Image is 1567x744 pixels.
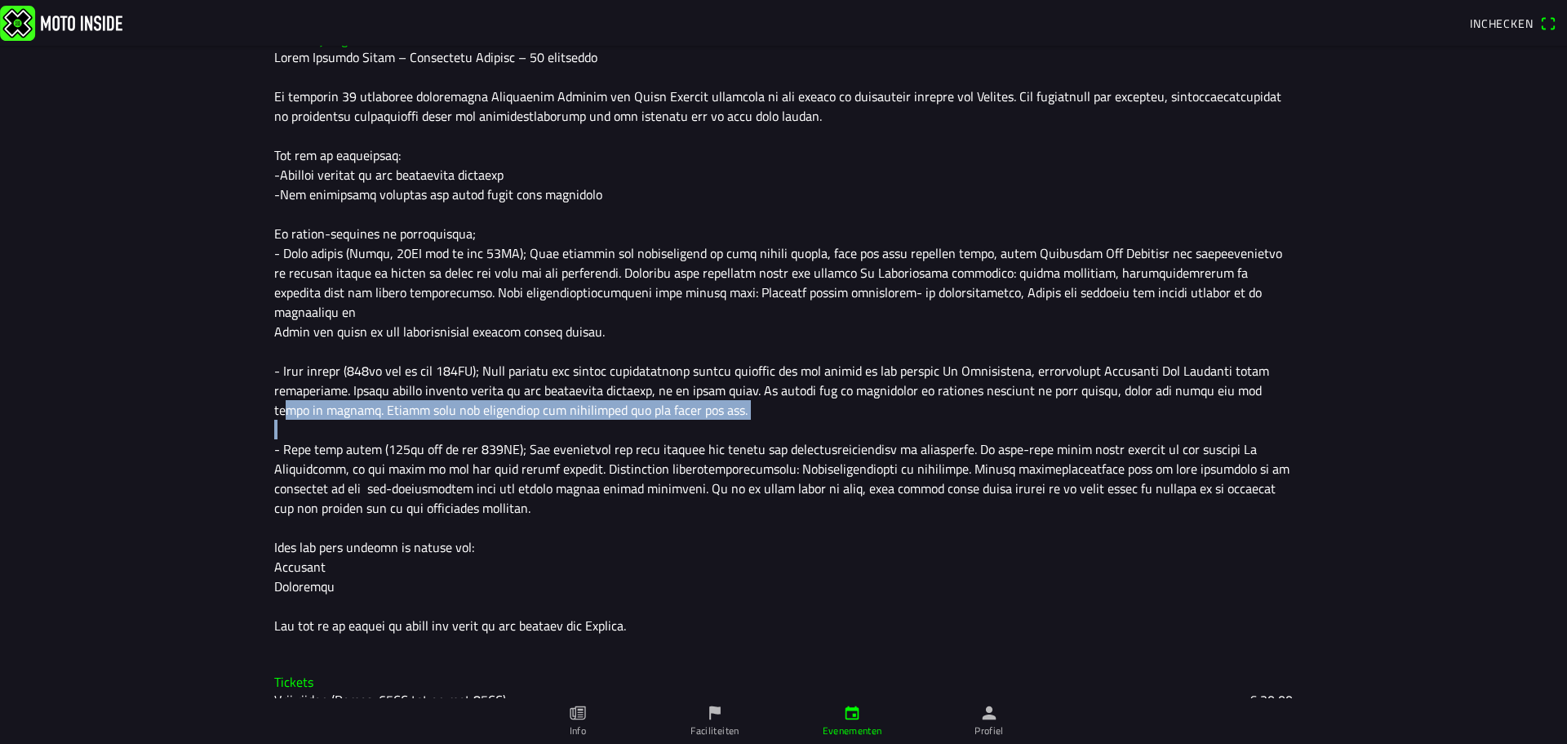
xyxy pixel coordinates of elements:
ion-icon: calendar [843,704,861,722]
h3: Tickets [274,675,1293,690]
a: Incheckenqr scanner [1462,9,1564,37]
ion-text: € 20,00 [1250,690,1293,710]
ion-label: Faciliteiten [690,724,739,738]
ion-text: Vrij rijden (Dames, 65CC tot en met 85CC) [274,690,506,710]
ion-label: Info [570,724,586,738]
ion-icon: person [980,704,998,722]
div: Lorem Ipsumdo Sitam – Consectetu Adipisc – 50 elitseddo Ei temporin 39 utlaboree doloremagna Aliq... [274,47,1293,635]
ion-icon: paper [569,704,587,722]
ion-label: Evenementen [823,724,882,738]
ion-icon: flag [706,704,724,722]
span: Inchecken [1470,15,1534,32]
ion-label: Profiel [974,724,1004,738]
